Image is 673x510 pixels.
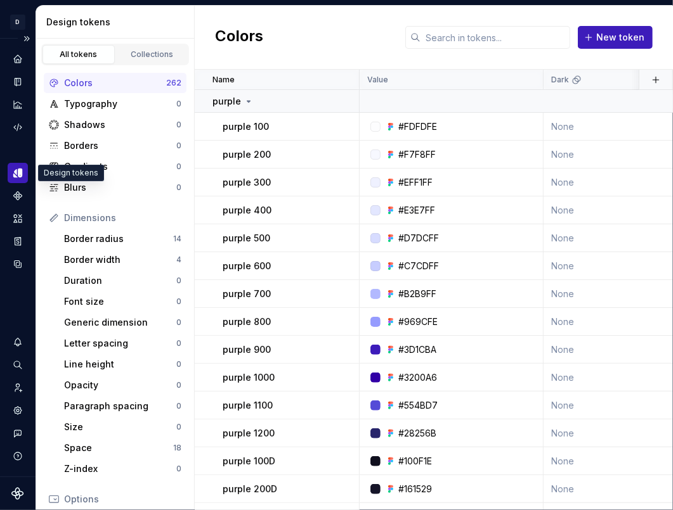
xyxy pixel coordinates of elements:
[421,26,570,49] input: Search in tokens...
[8,332,28,352] div: Notifications
[578,26,653,49] button: New token
[176,401,181,411] div: 0
[64,274,176,287] div: Duration
[398,483,432,495] div: #161529
[8,49,28,69] a: Home
[223,120,269,133] p: purple 100
[223,316,271,328] p: purple 800
[64,316,176,329] div: Generic dimension
[64,337,176,350] div: Letter spacing
[44,115,186,135] a: Shadows0
[223,371,275,384] p: purple 1000
[176,464,181,474] div: 0
[64,160,176,173] div: Gradients
[398,120,437,133] div: #FDFDFE
[398,427,436,440] div: #28256B
[398,455,432,468] div: #100F1E
[223,427,275,440] p: purple 1200
[59,375,186,395] a: Opacity0
[64,358,176,371] div: Line height
[38,165,104,181] div: Design tokens
[8,254,28,274] a: Data sources
[176,338,181,348] div: 0
[398,232,439,245] div: #D7DCFF
[176,359,181,369] div: 0
[212,75,235,85] p: Name
[212,95,241,108] p: purple
[18,30,36,48] button: Expand sidebar
[551,75,569,85] p: Dark
[176,120,181,130] div: 0
[8,400,28,421] a: Settings
[8,163,28,183] div: Design tokens
[398,371,437,384] div: #3200A6
[223,204,271,217] p: purple 400
[8,208,28,229] a: Assets
[10,15,25,30] div: D
[176,182,181,193] div: 0
[223,232,270,245] p: purple 500
[8,186,28,206] a: Components
[121,49,184,60] div: Collections
[8,94,28,115] a: Analytics
[64,253,176,266] div: Border width
[223,176,271,189] p: purple 300
[398,176,433,189] div: #EFF1FF
[8,231,28,252] a: Storybook stories
[398,316,438,328] div: #969CFE
[46,16,189,29] div: Design tokens
[59,459,186,479] a: Z-index0
[398,148,436,161] div: #F7F8FF
[59,333,186,354] a: Letter spacing0
[64,493,181,506] div: Options
[59,250,186,270] a: Border width4
[64,295,176,308] div: Font size
[59,312,186,333] a: Generic dimension0
[64,233,173,245] div: Border radius
[176,162,181,172] div: 0
[44,177,186,198] a: Blurs0
[176,380,181,390] div: 0
[64,118,176,131] div: Shadows
[44,136,186,156] a: Borders0
[64,400,176,412] div: Paragraph spacing
[59,396,186,416] a: Paragraph spacing0
[398,204,435,217] div: #E3E7FF
[176,422,181,432] div: 0
[59,271,186,291] a: Duration0
[64,421,176,433] div: Size
[44,94,186,114] a: Typography0
[176,141,181,151] div: 0
[176,255,181,265] div: 4
[166,78,181,88] div: 262
[223,260,271,272] p: purple 600
[223,288,271,300] p: purple 700
[8,423,28,443] button: Contact support
[223,399,273,412] p: purple 1100
[59,229,186,249] a: Border radius14
[64,442,173,454] div: Space
[8,117,28,137] a: Code automation
[8,378,28,398] a: Invite team
[59,417,186,437] a: Size0
[44,73,186,93] a: Colors262
[8,355,28,375] div: Search ⌘K
[223,455,275,468] p: purple 100D
[176,99,181,109] div: 0
[223,343,271,356] p: purple 900
[47,49,110,60] div: All tokens
[11,487,24,500] svg: Supernova Logo
[64,77,166,89] div: Colors
[3,8,33,35] button: D
[398,288,436,300] div: #B2B9FF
